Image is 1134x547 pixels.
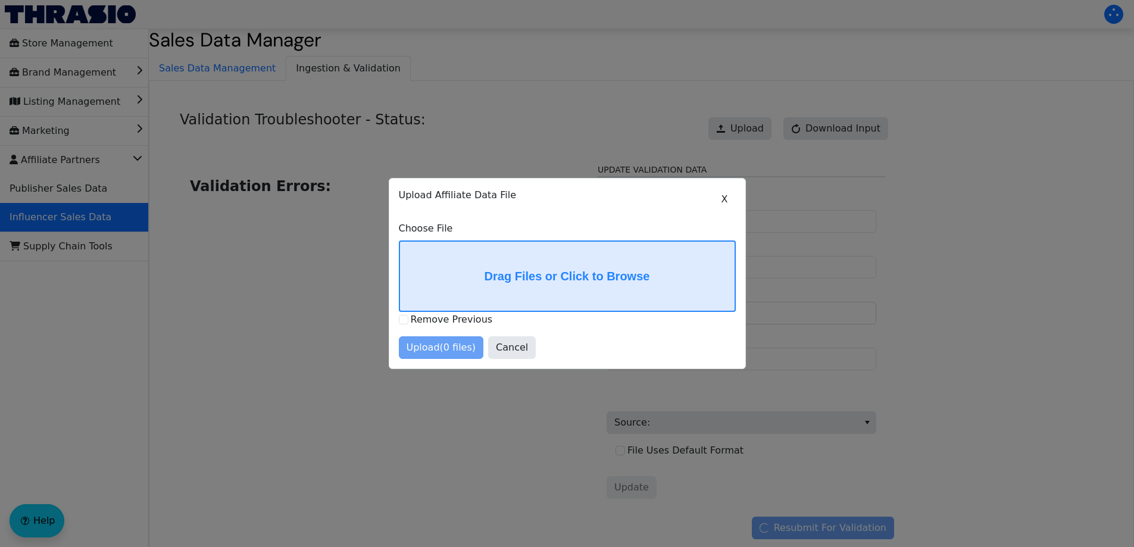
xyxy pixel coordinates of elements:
span: Cancel [496,340,528,355]
label: Remove Previous [411,314,493,325]
label: Choose File [399,221,736,236]
button: Cancel [488,336,536,359]
p: Upload Affiliate Data File [399,188,736,202]
button: X [714,188,736,211]
span: X [721,192,728,207]
label: Drag Files or Click to Browse [400,242,735,311]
